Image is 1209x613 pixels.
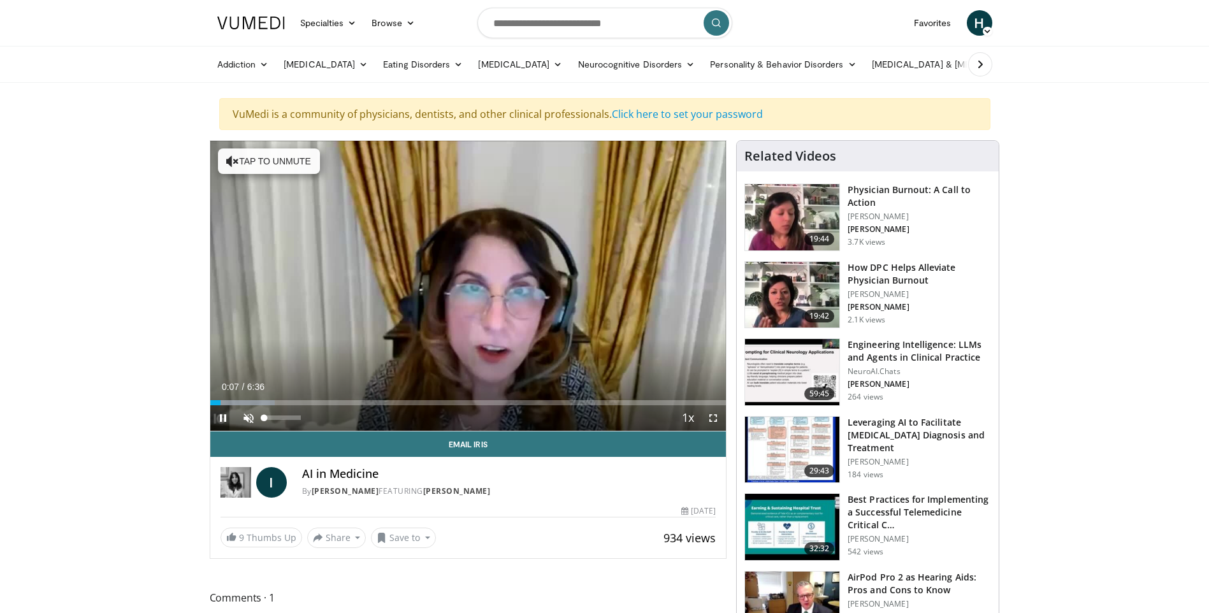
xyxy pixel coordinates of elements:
[804,233,835,245] span: 19:44
[848,338,991,364] h3: Engineering Intelligence: LLMs and Agents in Clinical Practice
[312,486,379,496] a: [PERSON_NAME]
[702,52,864,77] a: Personality & Behavior Disorders
[745,494,839,560] img: b12dae1b-5470-4178-b022-d9bdaad706a6.150x105_q85_crop-smart_upscale.jpg
[848,184,991,209] h3: Physician Burnout: A Call to Action
[804,542,835,555] span: 32:32
[848,261,991,287] h3: How DPC Helps Alleviate Physician Burnout
[219,98,990,130] div: VuMedi is a community of physicians, dentists, and other clinical professionals.
[848,493,991,531] h3: Best Practices for Implementing a Successful Telemedicine Critical C…
[681,505,716,517] div: [DATE]
[217,17,285,29] img: VuMedi Logo
[804,465,835,477] span: 29:43
[848,457,991,467] p: [PERSON_NAME]
[745,417,839,483] img: a028b2ed-2799-4348-b6b4-733b0fc51b04.150x105_q85_crop-smart_upscale.jpg
[210,589,727,606] span: Comments 1
[744,184,991,251] a: 19:44 Physician Burnout: A Call to Action [PERSON_NAME] [PERSON_NAME] 3.7K views
[700,405,726,431] button: Fullscreen
[242,382,245,392] span: /
[210,52,277,77] a: Addiction
[848,379,991,389] p: [PERSON_NAME]
[848,416,991,454] h3: Leveraging AI to Facilitate [MEDICAL_DATA] Diagnosis and Treatment
[848,224,991,234] p: [PERSON_NAME]
[744,493,991,561] a: 32:32 Best Practices for Implementing a Successful Telemedicine Critical C… [PERSON_NAME] 542 views
[477,8,732,38] input: Search topics, interventions
[276,52,375,77] a: [MEDICAL_DATA]
[848,302,991,312] p: [PERSON_NAME]
[663,530,716,545] span: 934 views
[221,467,251,498] img: Dr. Iris Gorfinkel
[848,289,991,299] p: [PERSON_NAME]
[307,528,366,548] button: Share
[210,400,727,405] div: Progress Bar
[745,262,839,328] img: 8c03ed1f-ed96-42cb-9200-2a88a5e9b9ab.150x105_q85_crop-smart_upscale.jpg
[612,107,763,121] a: Click here to set your password
[804,387,835,400] span: 59:45
[675,405,700,431] button: Playback Rate
[264,415,301,420] div: Volume Level
[375,52,470,77] a: Eating Disorders
[848,547,883,557] p: 542 views
[864,52,1046,77] a: [MEDICAL_DATA] & [MEDICAL_DATA]
[744,148,836,164] h4: Related Videos
[744,338,991,406] a: 59:45 Engineering Intelligence: LLMs and Agents in Clinical Practice NeuroAI.Chats [PERSON_NAME] ...
[848,315,885,325] p: 2.1K views
[239,531,244,544] span: 9
[745,184,839,250] img: ae962841-479a-4fc3-abd9-1af602e5c29c.150x105_q85_crop-smart_upscale.jpg
[371,528,436,548] button: Save to
[293,10,365,36] a: Specialties
[210,431,727,457] a: Email Iris
[744,261,991,329] a: 19:42 How DPC Helps Alleviate Physician Burnout [PERSON_NAME] [PERSON_NAME] 2.1K views
[744,416,991,484] a: 29:43 Leveraging AI to Facilitate [MEDICAL_DATA] Diagnosis and Treatment [PERSON_NAME] 184 views
[570,52,703,77] a: Neurocognitive Disorders
[848,534,991,544] p: [PERSON_NAME]
[222,382,239,392] span: 0:07
[745,339,839,405] img: ea6b8c10-7800-4812-b957-8d44f0be21f9.150x105_q85_crop-smart_upscale.jpg
[236,405,261,431] button: Unmute
[848,599,991,609] p: [PERSON_NAME]
[218,148,320,174] button: Tap to unmute
[848,212,991,222] p: [PERSON_NAME]
[302,486,716,497] div: By FEATURING
[906,10,959,36] a: Favorites
[423,486,491,496] a: [PERSON_NAME]
[804,310,835,322] span: 19:42
[247,382,264,392] span: 6:36
[364,10,423,36] a: Browse
[848,237,885,247] p: 3.7K views
[302,467,716,481] h4: AI in Medicine
[848,571,991,596] h3: AirPod Pro 2 as Hearing Aids: Pros and Cons to Know
[848,392,883,402] p: 264 views
[470,52,570,77] a: [MEDICAL_DATA]
[210,405,236,431] button: Pause
[848,366,991,377] p: NeuroAI.Chats
[221,528,302,547] a: 9 Thumbs Up
[210,141,727,431] video-js: Video Player
[256,467,287,498] a: I
[967,10,992,36] a: H
[848,470,883,480] p: 184 views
